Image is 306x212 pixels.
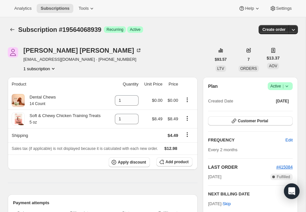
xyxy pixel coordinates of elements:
[286,137,293,143] span: Edit
[259,25,289,34] button: Create order
[25,113,101,126] div: Soft & Chewy Chicken Training Treats
[10,4,35,13] button: Analytics
[182,131,192,138] button: Shipping actions
[106,27,123,32] span: Recurring
[111,77,141,91] th: Quantity
[208,147,237,152] span: Every 2 months
[223,201,231,207] span: Skip
[208,116,293,126] button: Customer Portal
[8,47,18,58] span: Patricia Blanchard
[165,77,180,91] th: Price
[208,201,231,206] span: [DATE] ·
[152,116,163,121] span: $8.49
[168,116,178,121] span: $8.49
[13,200,192,206] h2: Payment attempts
[152,98,163,103] span: $0.00
[219,199,235,209] button: Skip
[238,118,268,124] span: Customer Portal
[235,4,264,13] button: Help
[130,27,141,32] span: Active
[23,47,142,54] div: [PERSON_NAME] [PERSON_NAME]
[156,157,192,166] button: Add product
[263,27,286,32] span: Create order
[30,101,45,106] small: 14 Count
[8,128,111,142] th: Shipping
[269,64,277,68] span: AOV
[165,146,177,151] span: $12.98
[165,159,189,165] span: Add product
[182,96,192,103] button: Product actions
[25,94,56,107] div: Dental Chews
[182,115,192,122] button: Product actions
[208,137,285,143] h2: FREQUENCY
[244,55,254,64] button: 7
[266,4,296,13] button: Settings
[208,191,285,197] h2: NEXT BILLING DATE
[217,66,224,71] span: LTV
[14,6,31,11] span: Analytics
[208,174,221,180] span: [DATE]
[283,84,284,89] span: |
[276,99,289,104] span: [DATE]
[8,25,17,34] button: Subscriptions
[118,160,146,165] span: Apply discount
[248,57,250,62] span: 7
[12,146,158,151] span: Sales tax (if applicable) is not displayed because it is calculated with each new order.
[23,56,142,63] span: [EMAIL_ADDRESS][DOMAIN_NAME] · [PHONE_NUMBER]
[208,164,276,170] h2: LAST ORDER
[168,98,178,103] span: $0.00
[276,165,293,169] a: #415084
[276,164,293,170] button: #415084
[245,6,254,11] span: Help
[282,135,297,145] button: Edit
[168,133,178,138] span: $4.49
[18,26,101,33] span: Subscription #19564068939
[270,83,290,89] span: Active
[41,6,69,11] span: Subscriptions
[23,65,56,72] button: Product actions
[8,77,111,91] th: Product
[12,94,25,107] img: product img
[211,55,231,64] button: $93.57
[12,113,25,126] img: product img
[272,97,293,106] button: [DATE]
[208,83,218,89] h2: Plan
[141,77,165,91] th: Unit Price
[267,55,280,61] span: $13.37
[109,157,150,167] button: Apply discount
[284,183,300,199] div: Open Intercom Messenger
[30,120,37,125] small: 5 oz
[277,174,290,179] span: Fulfilled
[75,4,99,13] button: Tools
[240,66,257,71] span: ORDERS
[215,57,227,62] span: $93.57
[208,98,233,104] span: Created Date
[37,4,73,13] button: Subscriptions
[276,6,292,11] span: Settings
[79,6,89,11] span: Tools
